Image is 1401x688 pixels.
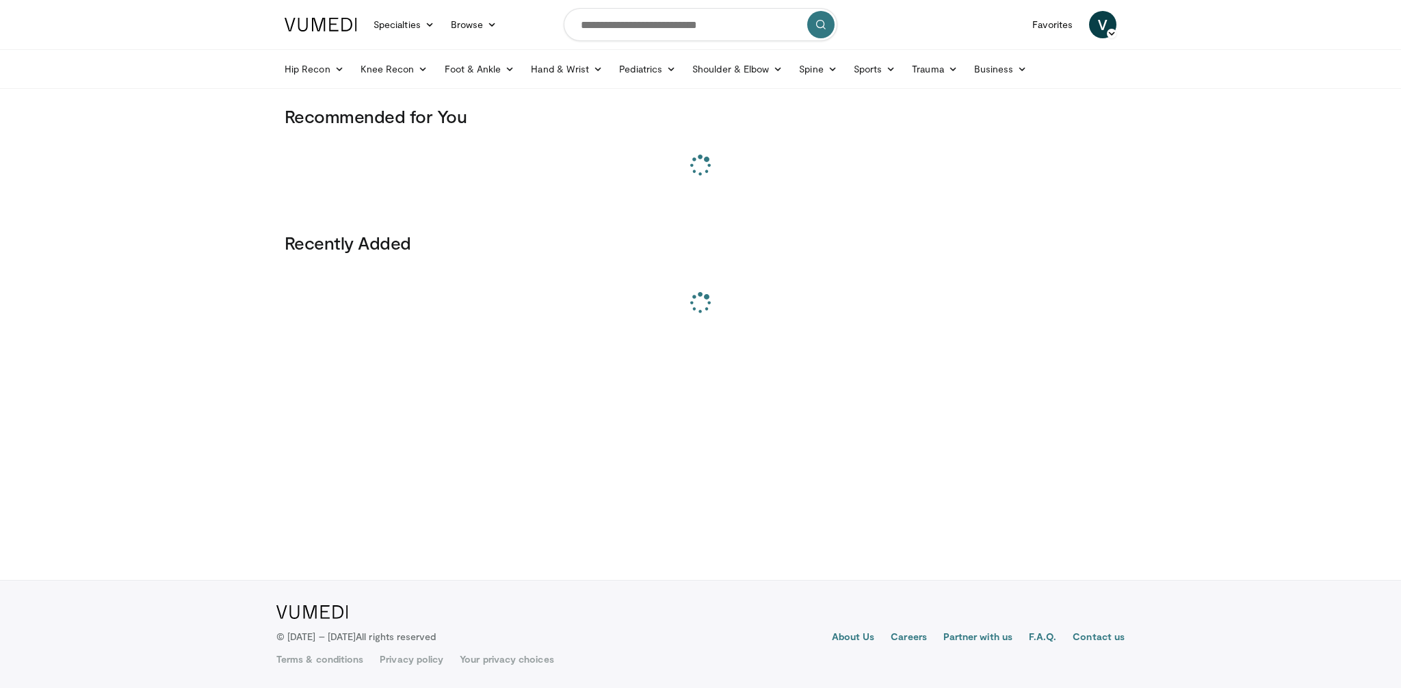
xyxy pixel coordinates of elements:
a: Hand & Wrist [523,55,611,83]
a: Spine [791,55,845,83]
input: Search topics, interventions [564,8,837,41]
a: Pediatrics [611,55,684,83]
a: About Us [832,630,875,646]
a: V [1089,11,1116,38]
a: Trauma [904,55,966,83]
img: VuMedi Logo [285,18,357,31]
a: Business [966,55,1036,83]
a: Shoulder & Elbow [684,55,791,83]
a: Partner with us [943,630,1012,646]
a: Favorites [1024,11,1081,38]
img: VuMedi Logo [276,605,348,619]
h3: Recommended for You [285,105,1116,127]
a: Sports [846,55,904,83]
a: Browse [443,11,506,38]
span: All rights reserved [356,631,436,642]
p: © [DATE] – [DATE] [276,630,436,644]
a: Knee Recon [352,55,436,83]
a: Hip Recon [276,55,352,83]
a: Specialties [365,11,443,38]
a: Your privacy choices [460,652,553,666]
a: Foot & Ankle [436,55,523,83]
a: F.A.Q. [1029,630,1056,646]
a: Privacy policy [380,652,443,666]
h3: Recently Added [285,232,1116,254]
a: Careers [891,630,927,646]
a: Contact us [1073,630,1125,646]
a: Terms & conditions [276,652,363,666]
